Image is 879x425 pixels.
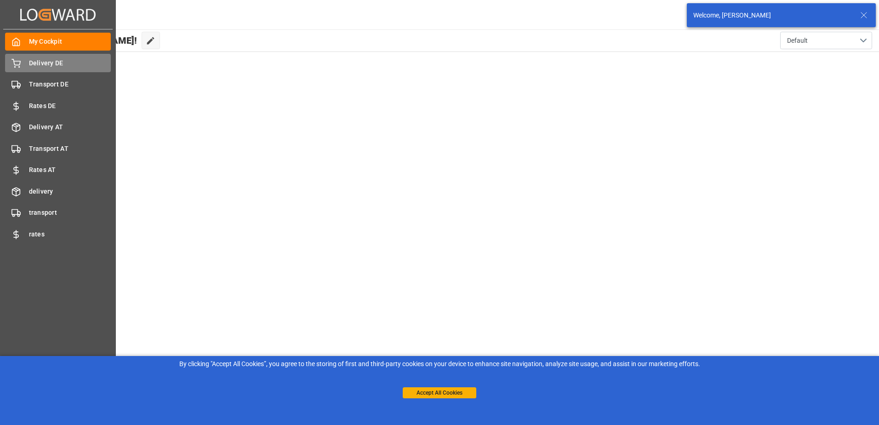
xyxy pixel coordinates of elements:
[29,101,111,111] span: Rates DE
[29,37,111,46] span: My Cockpit
[29,208,111,218] span: transport
[29,187,111,196] span: delivery
[693,11,851,20] div: Welcome, [PERSON_NAME]
[5,225,111,243] a: rates
[5,54,111,72] a: Delivery DE
[5,161,111,179] a: Rates AT
[5,97,111,115] a: Rates DE
[38,32,137,49] span: Hello [PERSON_NAME]!
[5,75,111,93] a: Transport DE
[5,139,111,157] a: Transport AT
[29,122,111,132] span: Delivery AT
[6,359,873,369] div: By clicking "Accept All Cookies”, you agree to the storing of first and third-party cookies on yo...
[5,33,111,51] a: My Cockpit
[780,32,872,49] button: open menu
[29,80,111,89] span: Transport DE
[787,36,808,46] span: Default
[5,182,111,200] a: delivery
[5,118,111,136] a: Delivery AT
[403,387,476,398] button: Accept All Cookies
[29,58,111,68] span: Delivery DE
[29,165,111,175] span: Rates AT
[5,204,111,222] a: transport
[29,144,111,154] span: Transport AT
[29,230,111,239] span: rates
